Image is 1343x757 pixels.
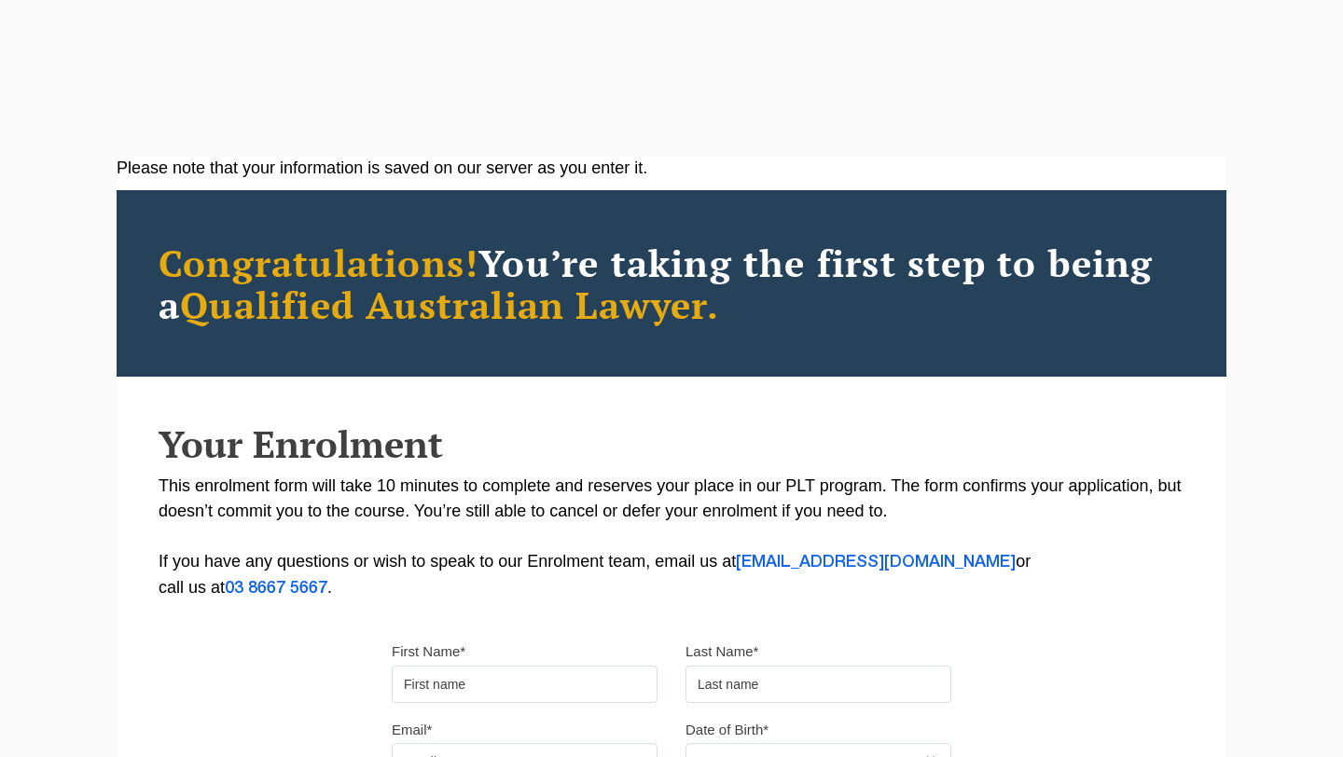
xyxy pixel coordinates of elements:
span: Qualified Australian Lawyer. [180,280,719,329]
p: This enrolment form will take 10 minutes to complete and reserves your place in our PLT program. ... [159,474,1184,601]
a: [EMAIL_ADDRESS][DOMAIN_NAME] [736,555,1016,570]
div: Please note that your information is saved on our server as you enter it. [117,156,1226,181]
label: First Name* [392,642,465,661]
a: 03 8667 5667 [225,581,327,596]
input: First name [392,666,658,703]
span: Congratulations! [159,238,478,287]
h2: You’re taking the first step to being a [159,241,1184,325]
label: Email* [392,721,432,739]
label: Date of Birth* [685,721,768,739]
input: Last name [685,666,951,703]
label: Last Name* [685,642,758,661]
h2: Your Enrolment [159,423,1184,464]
